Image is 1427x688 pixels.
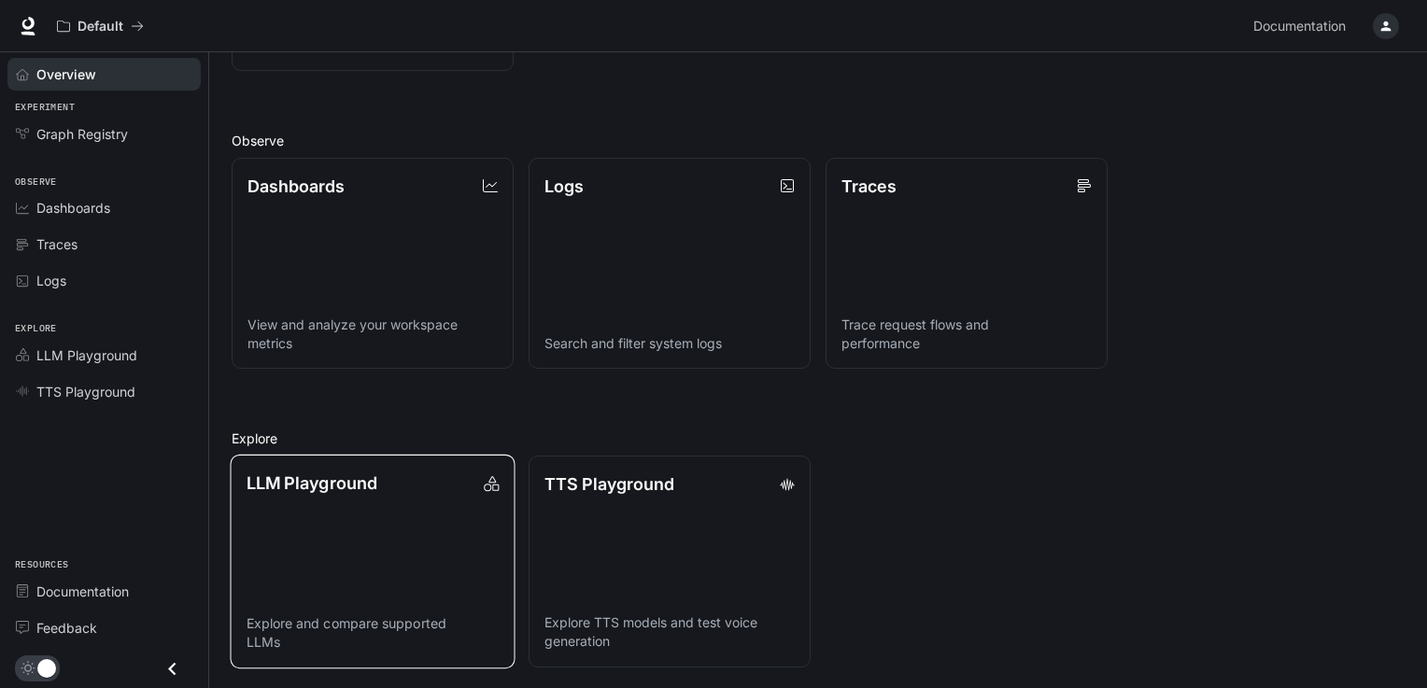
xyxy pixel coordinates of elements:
[37,657,56,678] span: Dark mode toggle
[529,456,811,667] a: TTS PlaygroundExplore TTS models and test voice generation
[232,158,514,370] a: DashboardsView and analyze your workspace metrics
[36,234,78,254] span: Traces
[7,339,201,372] a: LLM Playground
[7,191,201,224] a: Dashboards
[232,131,1405,150] h2: Observe
[7,611,201,644] a: Feedback
[7,575,201,608] a: Documentation
[151,650,193,688] button: Close drawer
[36,124,128,144] span: Graph Registry
[7,58,201,91] a: Overview
[36,382,135,401] span: TTS Playground
[49,7,152,45] button: All workspaces
[78,19,123,35] p: Default
[247,316,498,353] p: View and analyze your workspace metrics
[247,614,500,652] p: Explore and compare supported LLMs
[1246,7,1360,45] a: Documentation
[7,118,201,150] a: Graph Registry
[36,345,137,365] span: LLM Playground
[36,271,66,290] span: Logs
[7,264,201,297] a: Logs
[544,471,674,497] p: TTS Playground
[36,64,96,84] span: Overview
[36,618,97,638] span: Feedback
[841,174,897,199] p: Traces
[247,470,377,496] p: LLM Playground
[1253,15,1346,38] span: Documentation
[247,174,345,199] p: Dashboards
[544,613,795,651] p: Explore TTS models and test voice generation
[7,228,201,260] a: Traces
[826,158,1108,370] a: TracesTrace request flows and performance
[7,375,201,408] a: TTS Playground
[544,174,584,199] p: Logs
[529,158,811,370] a: LogsSearch and filter system logs
[230,455,515,668] a: LLM PlaygroundExplore and compare supported LLMs
[544,334,795,353] p: Search and filter system logs
[36,582,129,601] span: Documentation
[36,198,110,218] span: Dashboards
[232,428,1405,448] h2: Explore
[841,316,1092,353] p: Trace request flows and performance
